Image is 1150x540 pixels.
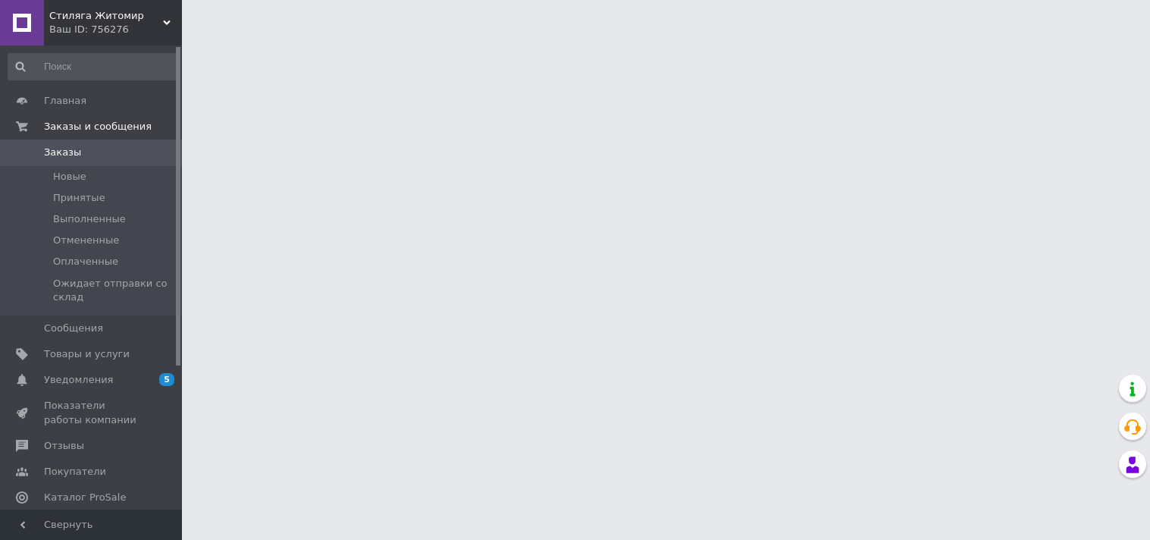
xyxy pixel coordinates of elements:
span: Отмененные [53,234,119,247]
span: Главная [44,94,86,108]
span: Ожидает отправки со склад [53,277,177,304]
span: Покупатели [44,465,106,479]
span: Отзывы [44,439,84,453]
span: Товары и услуги [44,347,130,361]
span: Уведомления [44,373,113,387]
div: Ваш ID: 756276 [49,23,182,36]
input: Поиск [8,53,179,80]
span: Выполненные [53,212,126,226]
span: Заказы и сообщения [44,120,152,133]
span: Каталог ProSale [44,491,126,504]
span: Оплаченные [53,255,118,268]
span: Стиляга Житомир [49,9,163,23]
span: Новые [53,170,86,184]
span: 5 [159,373,174,386]
span: Заказы [44,146,81,159]
span: Принятые [53,191,105,205]
span: Показатели работы компании [44,399,140,426]
span: Сообщения [44,322,103,335]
